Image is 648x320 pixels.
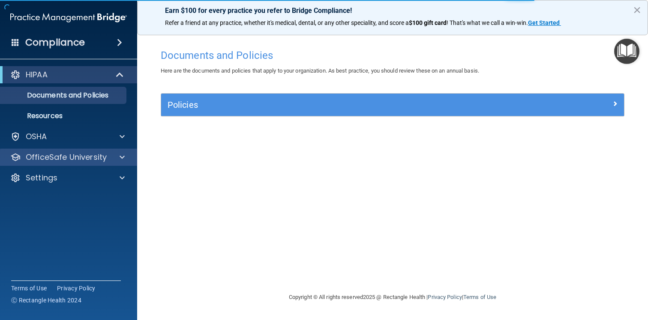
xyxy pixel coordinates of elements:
a: Privacy Policy [57,284,96,293]
button: Close [633,3,641,17]
span: Here are the documents and policies that apply to your organization. As best practice, you should... [161,67,479,74]
p: OfficeSafe University [26,152,107,162]
a: Terms of Use [463,294,496,300]
a: Get Started [528,19,561,26]
h4: Documents and Policies [161,50,624,61]
a: Terms of Use [11,284,47,293]
div: Copyright © All rights reserved 2025 @ Rectangle Health | | [236,283,549,311]
strong: Get Started [528,19,560,26]
span: ! That's what we call a win-win. [447,19,528,26]
p: OSHA [26,131,47,142]
p: Settings [26,173,57,183]
h4: Compliance [25,37,85,49]
p: HIPAA [26,70,48,80]
span: Ⓒ Rectangle Health 2024 [11,296,81,305]
a: Settings [10,173,125,183]
button: Open Resource Center [614,39,639,64]
p: Earn $100 for every practice you refer to Bridge Compliance! [165,6,620,15]
a: OSHA [10,131,125,142]
p: Documents and Policies [6,91,123,100]
a: OfficeSafe University [10,152,125,162]
img: PMB logo [10,9,127,26]
a: Privacy Policy [428,294,462,300]
strong: $100 gift card [409,19,447,26]
a: Policies [168,98,618,112]
a: HIPAA [10,70,124,80]
span: Refer a friend at any practice, whether it's medical, dental, or any other speciality, and score a [165,19,409,26]
p: Resources [6,112,123,120]
h5: Policies [168,100,502,110]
